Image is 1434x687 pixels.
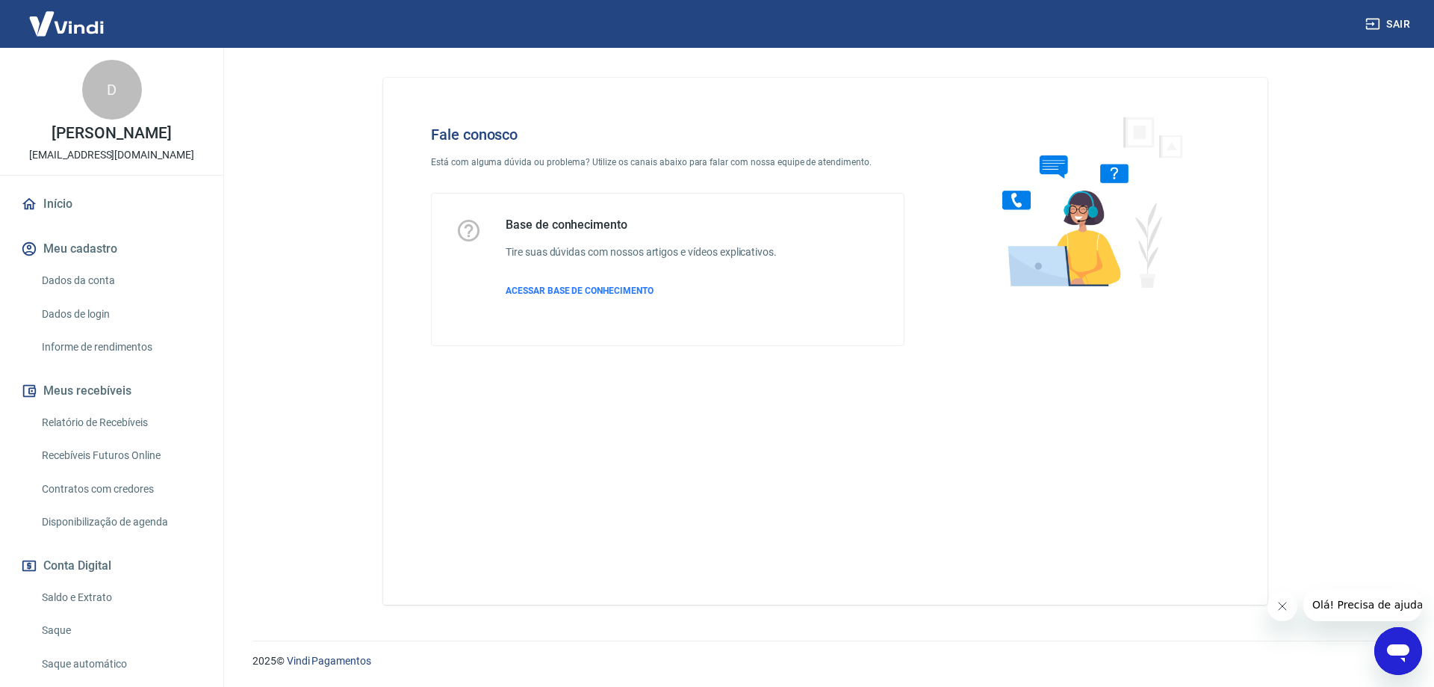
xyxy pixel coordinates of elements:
[36,407,205,438] a: Relatório de Recebíveis
[36,440,205,471] a: Recebíveis Futuros Online
[9,10,125,22] span: Olá! Precisa de ajuda?
[36,615,205,646] a: Saque
[1374,627,1422,675] iframe: Botão para abrir a janela de mensagens
[506,284,777,298] a: ACESSAR BASE DE CONHECIMENTO
[431,126,904,144] h4: Fale conosco
[506,244,777,260] h6: Tire suas dúvidas com nossos artigos e vídeos explicativos.
[506,218,777,232] h5: Base de conhecimento
[52,126,171,141] p: [PERSON_NAME]
[36,649,205,680] a: Saque automático
[18,232,205,265] button: Meu cadastro
[36,507,205,537] a: Disponibilização de agenda
[18,549,205,582] button: Conta Digital
[1267,591,1297,621] iframe: Fechar mensagem
[287,655,371,667] a: Vindi Pagamentos
[1303,588,1422,621] iframe: Mensagem da empresa
[1362,10,1416,38] button: Sair
[36,474,205,505] a: Contratos com credores
[252,653,1398,669] p: 2025 ©
[18,188,205,221] a: Início
[18,1,115,46] img: Vindi
[36,582,205,613] a: Saldo e Extrato
[506,286,654,296] span: ACESSAR BASE DE CONHECIMENTO
[36,299,205,330] a: Dados de login
[972,102,1199,301] img: Fale conosco
[29,147,194,163] p: [EMAIL_ADDRESS][DOMAIN_NAME]
[36,265,205,296] a: Dados da conta
[36,332,205,363] a: Informe de rendimentos
[18,375,205,407] button: Meus recebíveis
[82,60,142,120] div: D
[431,155,904,169] p: Está com alguma dúvida ou problema? Utilize os canais abaixo para falar com nossa equipe de atend...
